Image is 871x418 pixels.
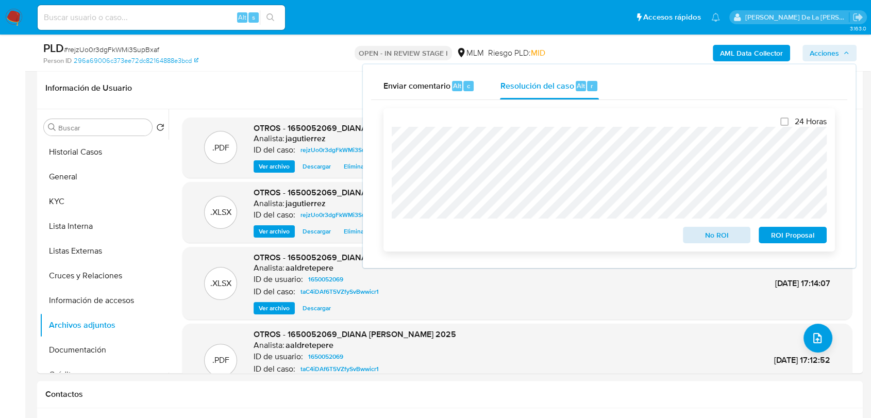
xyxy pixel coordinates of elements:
[45,83,132,93] h1: Información de Usuario
[212,142,229,154] p: .PDF
[303,226,331,237] span: Descargar
[254,252,456,263] span: OTROS - 1650052069_DIANA [PERSON_NAME] 2025
[40,189,169,214] button: KYC
[297,225,336,238] button: Descargar
[254,210,295,220] p: ID del caso:
[40,338,169,362] button: Documentación
[40,164,169,189] button: General
[355,46,452,60] p: OPEN - IN REVIEW STAGE I
[759,227,827,243] button: ROI Proposal
[40,288,169,313] button: Información de accesos
[711,13,720,22] a: Notificaciones
[254,187,521,198] span: OTROS - 1650052069_DIANA [PERSON_NAME] MACIAS_SEP2025_AT
[849,24,866,32] span: 3.163.0
[690,228,744,242] span: No ROI
[254,122,506,134] span: OTROS - 1650052069_DIANA [PERSON_NAME] MACIAS_SEP2025
[38,11,285,24] input: Buscar usuario o caso...
[720,45,783,61] b: AML Data Collector
[297,302,336,314] button: Descargar
[300,363,379,375] span: taC4iDAf6T5VZfySvBwwicr1
[488,47,545,59] span: Riesgo PLD:
[254,364,295,374] p: ID del caso:
[43,40,64,56] b: PLD
[58,123,148,132] input: Buscar
[296,144,386,156] a: rejzUo0r3dgFkWMi3SupBxaf
[643,12,701,23] span: Accesos rápidos
[296,363,383,375] a: taC4iDAf6T5VZfySvBwwicr1
[300,209,381,221] span: rejzUo0r3dgFkWMi3SupBxaf
[259,161,290,172] span: Ver archivo
[254,198,284,209] p: Analista:
[40,263,169,288] button: Cruces y Relaciones
[591,81,593,91] span: r
[43,56,72,65] b: Person ID
[286,198,326,209] h6: jagutierrez
[74,56,198,65] a: 296a69006c373ee72dc82164888e3bcd
[254,302,295,314] button: Ver archivo
[254,287,295,297] p: ID del caso:
[260,10,281,25] button: search-icon
[766,228,819,242] span: ROI Proposal
[64,44,159,55] span: # rejzUo0r3dgFkWMi3SupBxaf
[300,286,379,298] span: taC4iDAf6T5VZfySvBwwicr1
[297,160,336,173] button: Descargar
[304,350,347,363] a: 1650052069
[339,225,371,238] button: Eliminar
[810,45,839,61] span: Acciones
[254,145,295,155] p: ID del caso:
[48,123,56,131] button: Buscar
[210,207,231,218] p: .XLSX
[259,303,290,313] span: Ver archivo
[303,161,331,172] span: Descargar
[453,81,461,91] span: Alt
[40,140,169,164] button: Historial Casos
[40,214,169,239] button: Lista Interna
[296,286,383,298] a: taC4iDAf6T5VZfySvBwwicr1
[308,350,343,363] span: 1650052069
[40,239,169,263] button: Listas Externas
[774,354,830,366] span: [DATE] 17:12:52
[40,313,169,338] button: Archivos adjuntos
[254,160,295,173] button: Ver archivo
[286,133,326,144] h6: jagutierrez
[852,12,863,23] a: Salir
[803,324,832,353] button: upload-file
[344,226,366,237] span: Eliminar
[238,12,246,22] span: Alt
[531,47,545,59] span: MID
[713,45,790,61] button: AML Data Collector
[254,274,303,285] p: ID de usuario:
[254,225,295,238] button: Ver archivo
[40,362,169,387] button: Créditos
[456,47,484,59] div: MLM
[303,303,331,313] span: Descargar
[780,118,789,126] input: 24 Horas
[795,116,827,127] span: 24 Horas
[577,81,585,91] span: Alt
[254,352,303,362] p: ID de usuario:
[296,209,386,221] a: rejzUo0r3dgFkWMi3SupBxaf
[252,12,255,22] span: s
[802,45,857,61] button: Acciones
[45,389,855,399] h1: Contactos
[254,263,284,273] p: Analista:
[500,79,574,91] span: Resolución del caso
[259,226,290,237] span: Ver archivo
[775,277,830,289] span: [DATE] 17:14:07
[308,273,343,286] span: 1650052069
[467,81,470,91] span: c
[254,133,284,144] p: Analista:
[344,161,366,172] span: Eliminar
[210,278,231,289] p: .XLSX
[156,123,164,135] button: Volver al orden por defecto
[383,79,450,91] span: Enviar comentario
[745,12,849,22] p: javier.gutierrez@mercadolibre.com.mx
[304,273,347,286] a: 1650052069
[286,263,333,273] h6: aaldretepere
[300,144,381,156] span: rejzUo0r3dgFkWMi3SupBxaf
[339,160,371,173] button: Eliminar
[212,355,229,366] p: .PDF
[286,340,333,350] h6: aaldretepere
[683,227,751,243] button: No ROI
[254,328,456,340] span: OTROS - 1650052069_DIANA [PERSON_NAME] 2025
